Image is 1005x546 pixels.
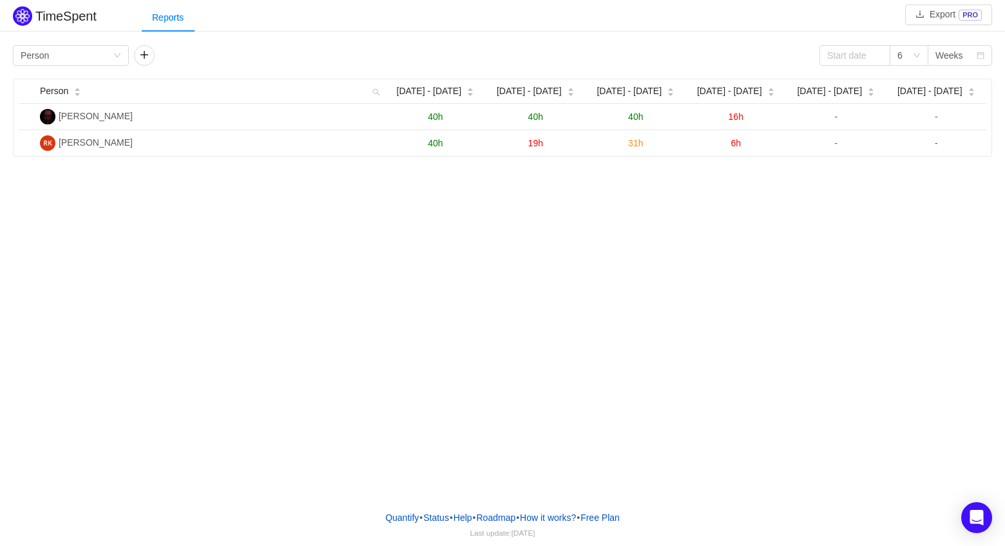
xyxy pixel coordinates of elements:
span: [DATE] - [DATE] [797,84,862,98]
span: Last update: [470,529,535,537]
span: Person [40,84,68,98]
i: icon: caret-up [74,86,81,90]
span: [DATE] - [DATE] [697,84,762,98]
div: Sort [968,86,975,95]
span: 16h [729,112,743,122]
a: Help [453,508,473,527]
div: Sort [667,86,675,95]
span: [DATE] - [DATE] [897,84,962,98]
button: icon: downloadExportPRO [905,5,992,25]
i: icon: caret-up [968,86,975,90]
span: 6h [731,138,741,148]
div: 6 [897,46,903,65]
i: icon: down [913,52,921,61]
span: 40h [628,112,643,122]
i: icon: caret-down [567,91,574,95]
span: [PERSON_NAME] [59,111,133,121]
img: OM [40,109,55,124]
i: icon: caret-down [767,91,774,95]
span: [DATE] - [DATE] [397,84,462,98]
i: icon: caret-up [567,86,574,90]
i: icon: caret-up [868,86,875,90]
div: Open Intercom Messenger [961,502,992,533]
i: icon: caret-down [667,91,675,95]
i: icon: down [113,52,121,61]
i: icon: calendar [977,52,984,61]
a: Roadmap [476,508,517,527]
i: icon: caret-down [868,91,875,95]
img: Quantify logo [13,6,32,26]
div: Person [21,46,49,65]
button: Free Plan [580,508,620,527]
span: - [834,138,837,148]
span: • [516,512,519,523]
span: - [935,112,938,122]
i: icon: caret-up [667,86,675,90]
span: • [577,512,580,523]
span: 40h [428,112,443,122]
span: • [473,512,476,523]
span: 31h [628,138,643,148]
i: icon: caret-up [767,86,774,90]
span: • [450,512,453,523]
div: Sort [767,86,775,95]
img: RK [40,135,55,151]
h2: TimeSpent [35,9,97,23]
span: • [419,512,423,523]
i: icon: search [367,79,385,103]
div: Sort [466,86,474,95]
span: [DATE] - [DATE] [597,84,662,98]
i: icon: caret-down [968,91,975,95]
i: icon: caret-down [467,91,474,95]
span: [PERSON_NAME] [59,137,133,148]
div: Reports [142,3,194,32]
span: - [834,112,837,122]
span: - [935,138,938,148]
button: How it works? [519,508,577,527]
div: Sort [567,86,575,95]
span: 40h [528,112,543,122]
span: 19h [528,138,543,148]
div: Sort [867,86,875,95]
a: Status [423,508,450,527]
input: Start date [819,45,890,66]
div: Sort [73,86,81,95]
div: Weeks [935,46,963,65]
i: icon: caret-down [74,91,81,95]
a: Quantify [385,508,419,527]
span: 40h [428,138,443,148]
button: icon: plus [134,45,155,66]
span: [DATE] [512,529,535,537]
span: [DATE] - [DATE] [497,84,562,98]
i: icon: caret-up [467,86,474,90]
